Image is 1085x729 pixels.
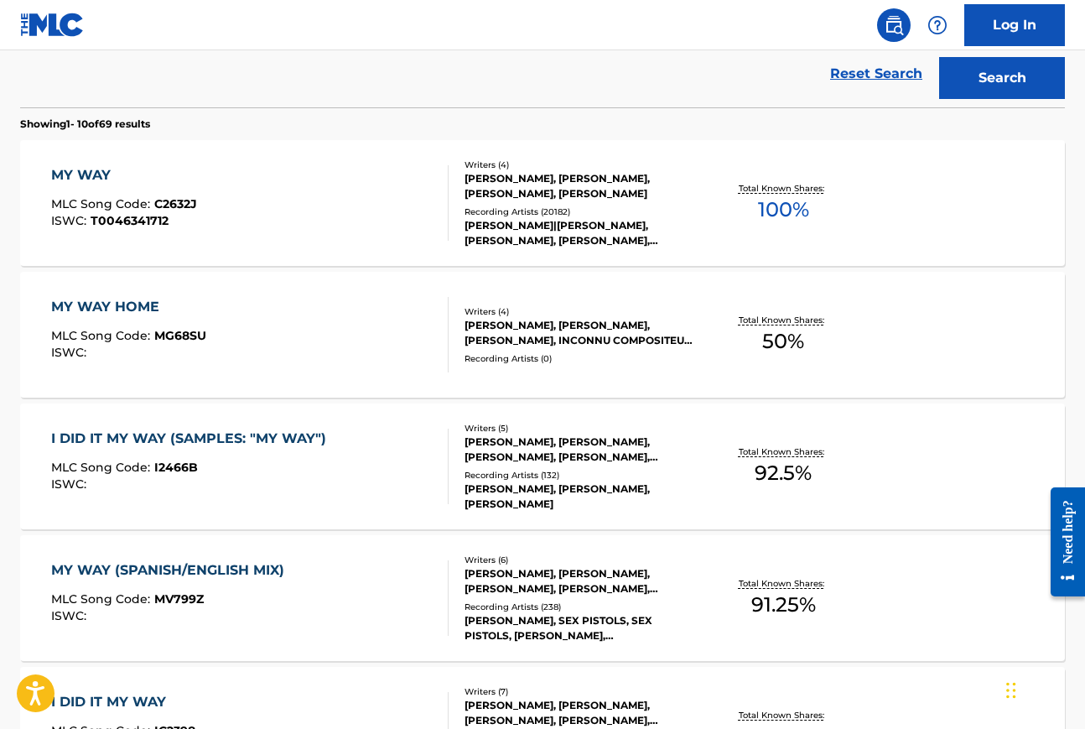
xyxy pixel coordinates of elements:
p: Total Known Shares: [739,445,828,458]
div: Writers ( 4 ) [465,159,697,171]
div: Drag [1006,665,1016,716]
div: Writers ( 4 ) [465,305,697,318]
a: MY WAY (SPANISH/ENGLISH MIX)MLC Song Code:MV799ZISWC:Writers (6)[PERSON_NAME], [PERSON_NAME], [PE... [20,535,1065,661]
span: C2632J [154,196,197,211]
p: Total Known Shares: [739,577,828,590]
div: [PERSON_NAME], SEX PISTOLS, SEX PISTOLS, [PERSON_NAME], [PERSON_NAME] [465,613,697,643]
a: Reset Search [822,55,931,92]
div: Writers ( 7 ) [465,685,697,698]
div: Recording Artists ( 0 ) [465,352,697,365]
span: MV799Z [154,591,204,607]
span: 50 % [762,326,804,357]
a: I DID IT MY WAY (SAMPLES: "MY WAY")MLC Song Code:I2466BISWC:Writers (5)[PERSON_NAME], [PERSON_NAM... [20,404,1065,529]
span: ISWC : [51,345,91,360]
div: Writers ( 6 ) [465,554,697,566]
img: help [927,15,947,35]
div: [PERSON_NAME], [PERSON_NAME], [PERSON_NAME], [PERSON_NAME], [PERSON_NAME] [465,435,697,465]
div: [PERSON_NAME], [PERSON_NAME], [PERSON_NAME], [PERSON_NAME], [PERSON_NAME], [PERSON_NAME], [PERSON... [465,698,697,728]
span: MLC Song Code : [51,328,154,343]
span: MG68SU [154,328,206,343]
p: Total Known Shares: [739,314,828,326]
a: Log In [964,4,1065,46]
span: MLC Song Code : [51,460,154,475]
div: I DID IT MY WAY [51,692,195,712]
span: ISWC : [51,608,91,623]
div: MY WAY (SPANISH/ENGLISH MIX) [51,560,293,581]
div: [PERSON_NAME]|[PERSON_NAME], [PERSON_NAME], [PERSON_NAME], [PERSON_NAME], [PERSON_NAME], [PERSON_... [465,218,697,248]
iframe: Chat Widget [1001,648,1085,729]
span: MLC Song Code : [51,196,154,211]
div: Recording Artists ( 238 ) [465,601,697,613]
span: MLC Song Code : [51,591,154,607]
p: Showing 1 - 10 of 69 results [20,117,150,132]
span: ISWC : [51,476,91,492]
div: [PERSON_NAME], [PERSON_NAME], [PERSON_NAME], INCONNU COMPOSITEUR AUTEUR [465,318,697,348]
div: I DID IT MY WAY (SAMPLES: "MY WAY") [51,429,335,449]
div: Recording Artists ( 132 ) [465,469,697,482]
span: ISWC : [51,213,91,228]
div: MY WAY [51,165,197,185]
img: search [884,15,904,35]
div: Help [921,8,954,42]
p: Total Known Shares: [739,182,828,195]
a: MY WAY HOMEMLC Song Code:MG68SUISWC:Writers (4)[PERSON_NAME], [PERSON_NAME], [PERSON_NAME], INCON... [20,272,1065,398]
div: [PERSON_NAME], [PERSON_NAME], [PERSON_NAME], [PERSON_NAME], [PERSON_NAME], [PERSON_NAME] [465,566,697,596]
span: I2466B [154,460,198,475]
span: 100 % [758,195,809,225]
p: Total Known Shares: [739,709,828,721]
div: Recording Artists ( 20182 ) [465,206,697,218]
iframe: Resource Center [1038,475,1085,610]
span: 92.5 % [755,458,812,488]
div: Writers ( 5 ) [465,422,697,435]
a: MY WAYMLC Song Code:C2632JISWC:T0046341712Writers (4)[PERSON_NAME], [PERSON_NAME], [PERSON_NAME],... [20,140,1065,266]
div: [PERSON_NAME], [PERSON_NAME], [PERSON_NAME] [465,482,697,512]
span: T0046341712 [91,213,169,228]
img: MLC Logo [20,13,85,37]
button: Search [939,57,1065,99]
span: 91.25 % [751,590,816,620]
div: MY WAY HOME [51,297,206,317]
div: [PERSON_NAME], [PERSON_NAME], [PERSON_NAME], [PERSON_NAME] [465,171,697,201]
a: Public Search [877,8,911,42]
